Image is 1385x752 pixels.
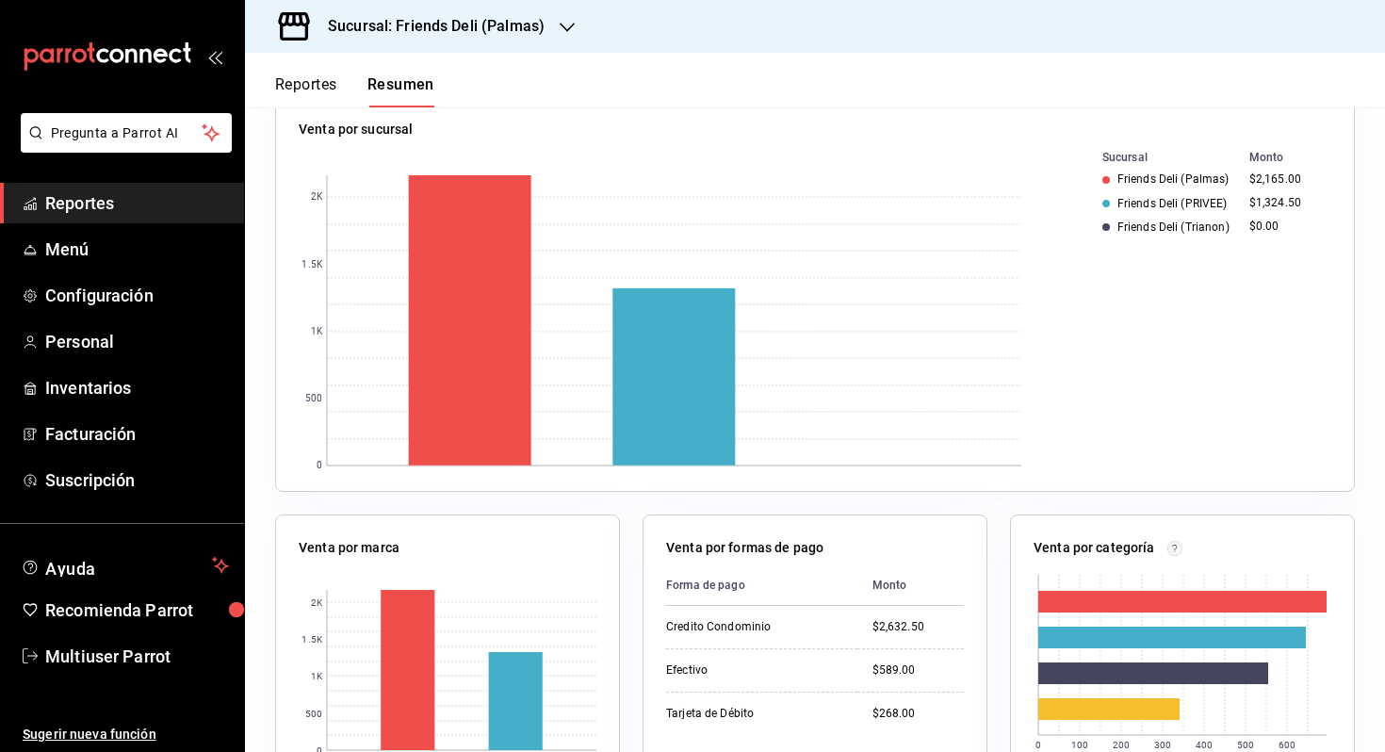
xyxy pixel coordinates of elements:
[1242,147,1331,168] th: Monto
[1242,215,1331,238] td: $0.00
[275,75,337,107] button: Reportes
[666,706,842,722] div: Tarjeta de Débito
[1242,191,1331,215] td: $1,324.50
[1072,147,1242,168] th: Sucursal
[367,75,434,107] button: Resumen
[1242,168,1331,191] td: $2,165.00
[45,329,229,354] span: Personal
[872,662,964,678] div: $589.00
[299,538,399,558] p: Venta por marca
[21,113,232,153] button: Pregunta a Parrot AI
[207,49,222,64] button: open_drawer_menu
[45,644,229,669] span: Multiuser Parrot
[666,538,823,558] p: Venta por formas de pago
[45,421,229,447] span: Facturación
[666,565,857,606] th: Forma de pago
[666,619,842,635] div: Credito Condominio
[857,565,964,606] th: Monto
[1196,740,1213,750] text: 400
[666,662,842,678] div: Efectivo
[1237,740,1254,750] text: 500
[45,467,229,493] span: Suscripción
[45,554,204,577] span: Ayuda
[45,375,229,401] span: Inventarios
[311,192,323,203] text: 2K
[1102,172,1234,186] div: Friends Deli (Palmas)
[305,394,322,404] text: 500
[872,619,964,635] div: $2,632.50
[1279,740,1295,750] text: 600
[23,725,229,744] span: Sugerir nueva función
[311,671,323,681] text: 1K
[1102,221,1234,234] div: Friends Deli (Trianon)
[45,190,229,216] span: Reportes
[1154,740,1171,750] text: 300
[1034,538,1155,558] p: Venta por categoría
[13,137,232,156] a: Pregunta a Parrot AI
[311,597,323,608] text: 2K
[317,461,322,471] text: 0
[45,237,229,262] span: Menú
[301,260,322,270] text: 1.5K
[1035,740,1041,750] text: 0
[51,123,203,143] span: Pregunta a Parrot AI
[313,15,545,38] h3: Sucursal: Friends Deli (Palmas)
[311,327,323,337] text: 1K
[299,120,413,139] p: Venta por sucursal
[45,597,229,623] span: Recomienda Parrot
[275,75,434,107] div: navigation tabs
[872,706,964,722] div: $268.00
[1102,197,1234,210] div: Friends Deli (PRIVEE)
[301,634,322,645] text: 1.5K
[1113,740,1130,750] text: 200
[1071,740,1088,750] text: 100
[305,709,322,719] text: 500
[45,283,229,308] span: Configuración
